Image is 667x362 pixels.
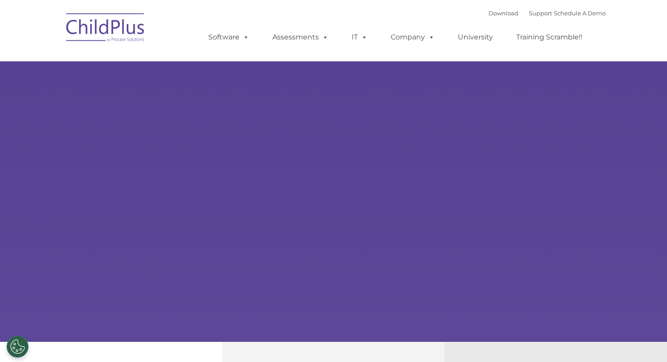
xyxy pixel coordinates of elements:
a: Assessments [264,28,337,46]
a: Support [529,10,552,17]
a: Company [382,28,443,46]
a: IT [343,28,376,46]
a: Schedule A Demo [554,10,606,17]
a: University [449,28,502,46]
font: | [489,10,606,17]
button: Cookies Settings [7,336,29,358]
img: ChildPlus by Procare Solutions [62,7,150,51]
a: Download [489,10,518,17]
a: Software [200,28,258,46]
a: Training Scramble!! [507,28,591,46]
